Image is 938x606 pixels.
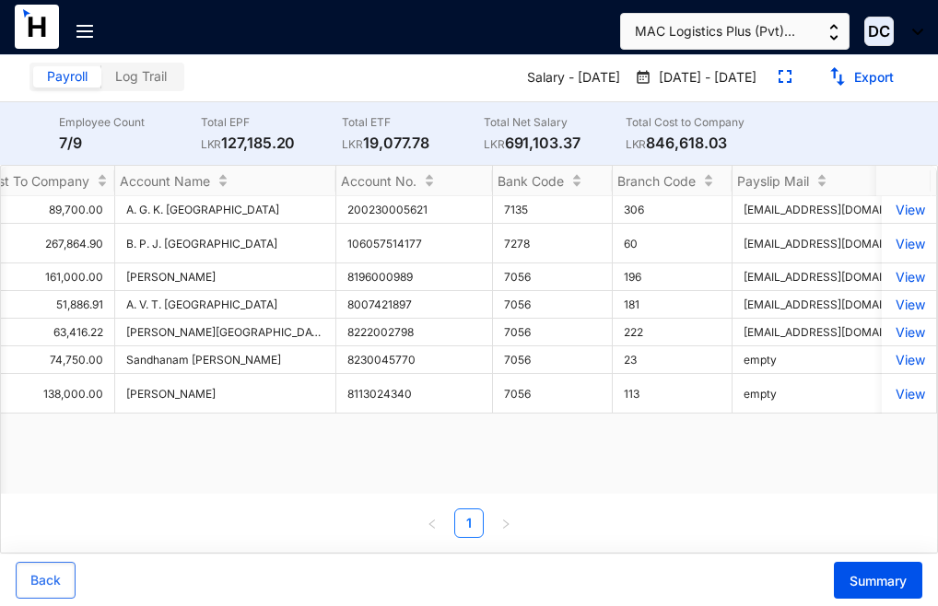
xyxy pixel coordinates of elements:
[613,374,733,414] td: 113
[336,263,493,291] td: 8196000989
[620,13,850,50] button: MAC Logistics Plus (Pvt)...
[626,135,647,154] p: LKR
[336,166,493,196] th: Account No.
[47,68,88,84] span: Payroll
[342,113,484,132] p: Total ETF
[16,562,76,599] button: Back
[484,113,626,132] p: Total Net Salary
[336,291,493,319] td: 8007421897
[893,202,925,217] a: View
[417,508,447,538] li: Previous Page
[417,508,447,538] button: left
[115,374,336,414] td: [PERSON_NAME]
[336,319,493,346] td: 8222002798
[336,224,493,263] td: 106057514177
[493,224,613,263] td: 7278
[512,63,627,94] p: Salary - [DATE]
[617,173,696,189] span: Branch Code
[455,509,483,537] a: 1
[336,346,493,374] td: 8230045770
[903,29,923,35] img: dropdown-black.8e83cc76930a90b1a4fdb6d089b7bf3a.svg
[893,236,925,251] a: View
[744,297,931,311] span: [EMAIL_ADDRESS][DOMAIN_NAME]
[779,70,791,83] img: expand.44ba77930b780aef2317a7ddddf64422.svg
[737,173,809,189] span: Payslip Mail
[115,196,336,224] td: A. G. K. [GEOGRAPHIC_DATA]
[613,346,733,374] td: 23
[493,319,613,346] td: 7056
[893,352,925,367] a: View
[115,263,336,291] td: [PERSON_NAME]
[834,562,922,599] button: Summary
[613,263,733,291] td: 196
[336,374,493,414] td: 8113024340
[635,21,795,41] span: MAC Logistics Plus (Pvt)...
[893,297,925,312] a: View
[819,573,922,589] a: Summary
[498,173,564,189] span: Bank Code
[493,263,613,291] td: 7056
[626,132,768,154] p: 846,618.03
[893,324,925,340] a: View
[493,196,613,224] td: 7135
[893,386,925,402] a: View
[493,291,613,319] td: 7056
[613,224,733,263] td: 60
[115,319,336,346] td: [PERSON_NAME][GEOGRAPHIC_DATA]
[59,113,201,132] p: Employee Count
[59,132,201,154] p: 7/9
[854,69,894,85] a: Export
[635,68,651,87] img: payroll-calender.2a2848c9e82147e90922403bdc96c587.svg
[744,203,931,216] span: [EMAIL_ADDRESS][DOMAIN_NAME]
[893,269,925,285] a: View
[484,132,626,154] p: 691,103.37
[115,224,336,263] td: B. P. J. [GEOGRAPHIC_DATA]
[814,63,909,92] button: Export
[493,346,613,374] td: 7056
[829,24,838,41] img: up-down-arrow.74152d26bf9780fbf563ca9c90304185.svg
[201,113,343,132] p: Total EPF
[201,132,343,154] p: 127,185.20
[493,166,613,196] th: Bank Code
[115,68,167,84] span: Log Trail
[115,346,336,374] td: Sandhanam [PERSON_NAME]
[744,325,931,339] span: [EMAIL_ADDRESS][DOMAIN_NAME]
[613,291,733,319] td: 181
[491,508,521,538] button: right
[341,173,416,189] span: Account No.
[201,135,222,154] p: LKR
[828,67,847,86] img: export.331d0dd4d426c9acf19646af862b8729.svg
[120,173,210,189] span: Account Name
[651,68,756,88] p: [DATE] - [DATE]
[850,572,907,590] span: Summary
[613,166,733,196] th: Branch Code
[500,519,511,530] span: right
[427,519,438,530] span: left
[30,571,61,589] span: Back
[491,508,521,538] li: Next Page
[342,135,363,154] p: LKR
[342,132,484,154] p: 19,077.78
[454,508,484,538] li: 1
[484,135,505,154] p: LKR
[868,24,890,40] span: DC
[613,196,733,224] td: 306
[613,319,733,346] td: 222
[744,237,931,251] span: [EMAIL_ADDRESS][DOMAIN_NAME]
[626,113,768,132] p: Total Cost to Company
[336,196,493,224] td: 200230005621
[744,270,931,284] span: [EMAIL_ADDRESS][DOMAIN_NAME]
[115,291,336,319] td: A. V. T. [GEOGRAPHIC_DATA]
[493,374,613,414] td: 7056
[76,25,93,38] img: menu-out.303cd30ef9f6dc493f087f509d1c4ae4.svg
[115,166,336,196] th: Account Name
